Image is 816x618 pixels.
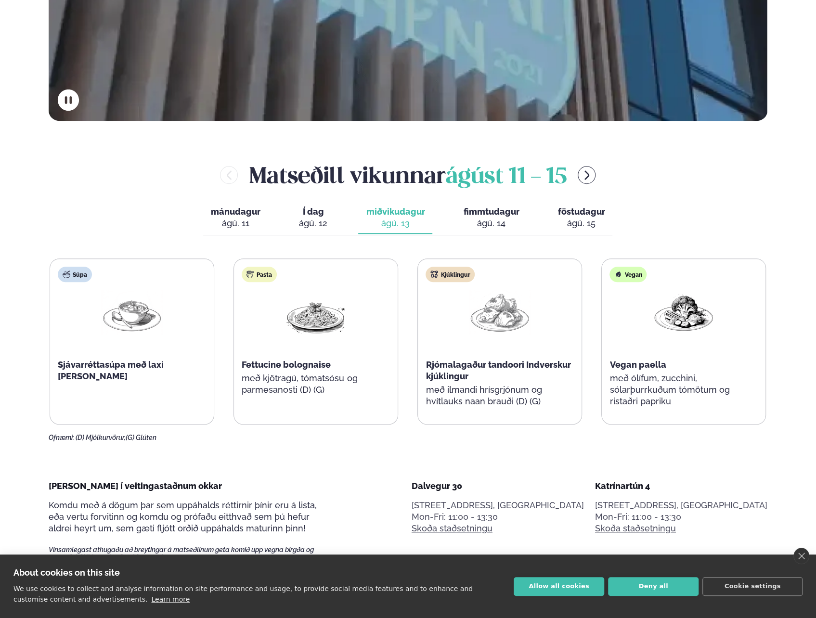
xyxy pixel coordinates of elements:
div: ágú. 13 [366,218,425,229]
div: Kjúklingur [426,267,475,282]
button: menu-btn-right [578,166,596,184]
span: ágúst 11 - 15 [445,167,566,188]
a: Learn more [151,595,190,603]
button: mánudagur ágú. 11 [203,202,268,234]
span: Fettucine bolognaise [242,360,331,370]
div: Vegan [609,267,647,282]
div: Pasta [242,267,277,282]
span: [PERSON_NAME] í veitingastaðnum okkar [49,481,222,491]
div: Katrínartún 4 [595,480,767,492]
span: Ofnæmi: [49,434,74,441]
p: [STREET_ADDRESS], [GEOGRAPHIC_DATA] [595,500,767,511]
span: (G) Glúten [126,434,156,441]
span: Sjávarréttasúpa með laxi [PERSON_NAME] [58,360,164,381]
button: menu-btn-left [220,166,238,184]
div: ágú. 15 [557,218,605,229]
p: [STREET_ADDRESS], [GEOGRAPHIC_DATA] [412,500,584,511]
p: We use cookies to collect and analyse information on site performance and usage, to provide socia... [13,585,473,603]
a: Skoða staðsetningu [412,523,492,534]
span: Vinsamlegast athugaðu að breytingar á matseðlinum geta komið upp vegna birgða og panta frá fólki ... [49,546,331,561]
div: Mon-Fri: 11:00 - 13:30 [412,511,584,523]
button: Í dag ágú. 12 [291,202,335,234]
img: Soup.png [101,290,163,335]
button: Cookie settings [702,577,803,596]
p: með ilmandi hrísgrjónum og hvítlauks naan brauði (D) (G) [426,384,574,407]
div: Dalvegur 30 [412,480,584,492]
div: Súpa [58,267,92,282]
button: Deny all [608,577,699,596]
button: Allow all cookies [514,577,604,596]
img: Vegan.svg [614,270,622,278]
span: Komdu með á dögum þar sem uppáhalds réttirnir þínir eru á lista, eða vertu forvitinn og komdu og ... [49,500,317,533]
p: með kjötragú, tómatsósu og parmesanosti (D) (G) [242,373,390,396]
span: Í dag [299,206,327,218]
span: (D) Mjólkurvörur, [76,434,126,441]
img: chicken.svg [430,270,438,278]
span: Vegan paella [609,360,666,370]
a: close [793,548,809,564]
strong: About cookies on this site [13,567,120,578]
img: pasta.svg [246,270,254,278]
button: miðvikudagur ágú. 13 [358,202,432,234]
button: fimmtudagur ágú. 14 [455,202,527,234]
h2: Matseðill vikunnar [249,159,566,191]
div: Mon-Fri: 11:00 - 13:30 [595,511,767,523]
button: föstudagur ágú. 15 [550,202,612,234]
span: fimmtudagur [463,206,519,217]
div: ágú. 12 [299,218,327,229]
span: mánudagur [211,206,260,217]
div: ágú. 14 [463,218,519,229]
img: Chicken-thighs.png [469,290,531,335]
span: miðvikudagur [366,206,425,217]
a: Skoða staðsetningu [595,523,676,534]
img: soup.svg [63,270,70,278]
span: Rjómalagaður tandoori Indverskur kjúklingur [426,360,570,381]
div: ágú. 11 [211,218,260,229]
span: föstudagur [557,206,605,217]
img: Vegan.png [653,290,714,335]
p: með ólífum, zucchini, sólarþurrkuðum tómötum og ristaðri papriku [609,373,758,407]
img: Spagetti.png [285,290,347,335]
